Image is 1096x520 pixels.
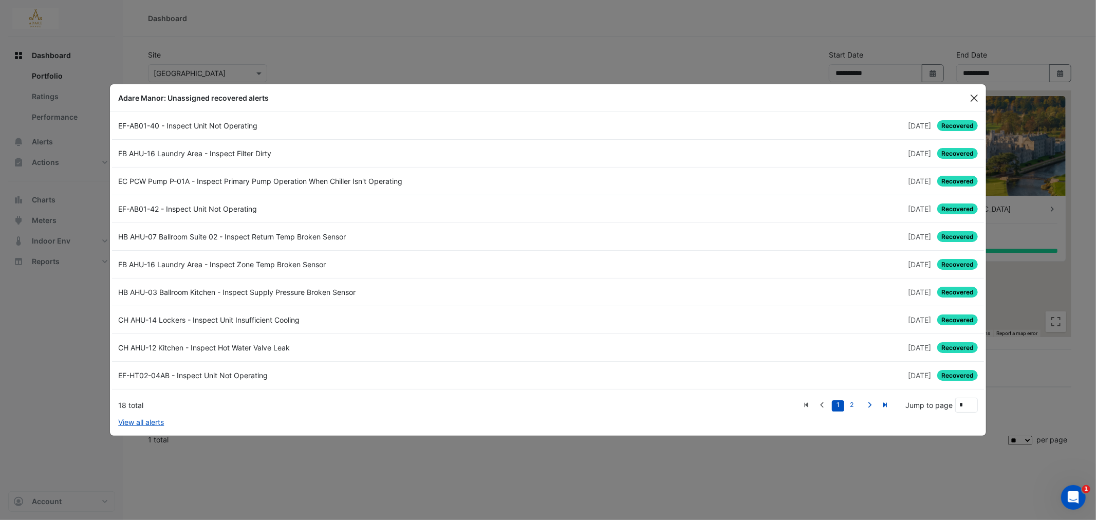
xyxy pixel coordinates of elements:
span: Mon 11-Aug-2025 09:00 IST [908,149,931,158]
div: EC PCW Pump P-01A - Inspect Primary Pump Operation When Chiller Isn't Operating [112,176,548,187]
span: Recovered [937,203,978,214]
span: Sun 17-Aug-2025 20:30 IST [908,121,931,130]
span: Sun 16-Jun-2024 14:30 IST [908,343,931,352]
span: Wed 12-Jun-2024 15:30 IST [908,371,931,380]
span: Wed 10-Jul-2024 14:45 IST [908,260,931,269]
iframe: Intercom live chat [1061,485,1086,510]
button: Close [967,90,982,106]
div: EF-AB01-40 - Inspect Unit Not Operating [112,120,548,131]
div: 18 total [118,400,798,411]
div: CH AHU-12 Kitchen - Inspect Hot Water Valve Leak [112,342,548,353]
span: Tue 03-Sep-2024 15:15 IST [908,232,931,241]
span: Tue 10-Dec-2024 20:30 GMT [908,205,931,213]
a: View all alerts [118,417,164,428]
a: 2 [846,400,858,412]
span: Recovered [937,314,978,325]
span: Recovered [937,231,978,242]
div: EF-HT02-04AB - Inspect Unit Not Operating [112,370,548,381]
div: FB AHU-16 Laundry Area - Inspect Zone Temp Broken Sensor [112,259,548,270]
span: Recovered [937,120,978,131]
span: Recovered [937,259,978,270]
span: Recovered [937,342,978,353]
span: Recovered [937,148,978,159]
div: EF-AB01-42 - Inspect Unit Not Operating [112,203,548,214]
span: Recovered [937,370,978,381]
span: Mon 24-Jun-2024 16:15 IST [908,315,931,324]
span: Recovered [937,287,978,298]
div: HB AHU-03 Ballroom Kitchen - Inspect Supply Pressure Broken Sensor [112,287,548,298]
a: 1 [832,400,844,412]
a: Last [877,398,893,412]
span: Wed 05-Feb-2025 05:15 GMT [908,177,931,185]
span: 1 [1082,485,1090,493]
b: Adare Manor: Unassigned recovered alerts [118,94,269,102]
div: FB AHU-16 Laundry Area - Inspect Filter Dirty [112,148,548,159]
span: Recovered [937,176,978,187]
span: Thu 27-Jun-2024 16:45 IST [908,288,931,296]
label: Jump to page [906,400,953,411]
div: HB AHU-07 Ballroom Suite 02 - Inspect Return Temp Broken Sensor [112,231,548,242]
a: Next [862,398,878,412]
div: CH AHU-14 Lockers - Inspect Unit Insufficient Cooling [112,314,548,325]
